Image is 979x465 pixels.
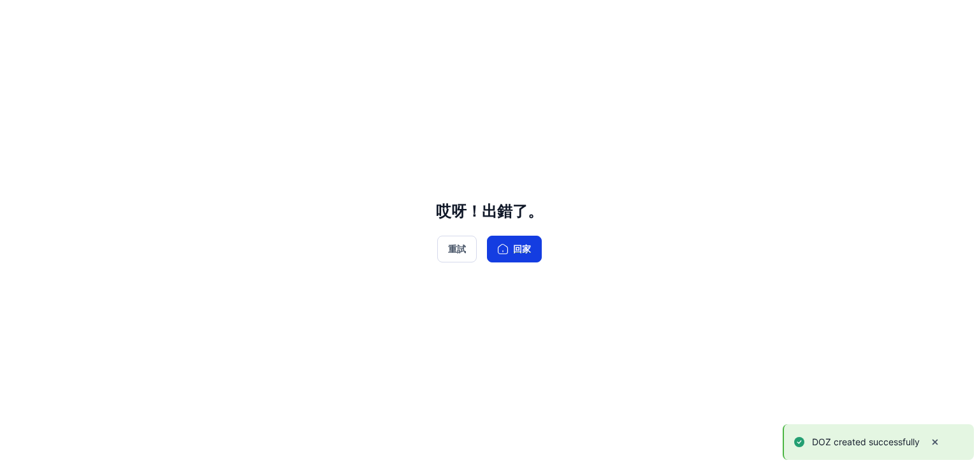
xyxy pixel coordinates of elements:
button: 重試 [437,236,477,262]
font: 哎呀！出錯了。 [436,202,543,220]
p: DOZ created successfully [812,434,920,450]
div: 通知-右下角 [778,419,979,465]
font: 回家 [513,244,531,255]
button: 回家 [487,236,542,262]
font: 重試 [448,244,466,255]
